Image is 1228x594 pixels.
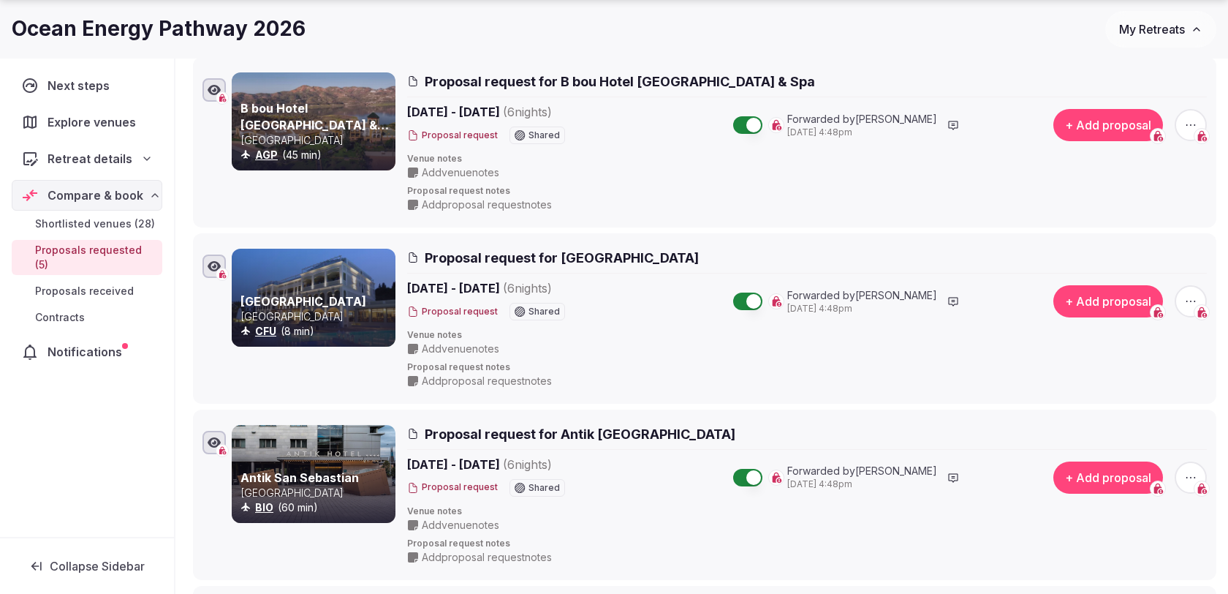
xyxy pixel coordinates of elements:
span: [DATE] 4:48pm [787,478,937,491]
button: + Add proposal [1053,462,1163,494]
button: + Add proposal [1053,285,1163,317]
span: My Retreats [1119,22,1185,37]
a: CFU [255,325,276,337]
span: Proposals requested (5) [35,243,156,272]
span: Proposal request notes [407,538,1207,550]
a: BIO [255,501,273,514]
div: (60 min) [240,500,393,515]
span: Proposal request for Antik [GEOGRAPHIC_DATA] [425,425,735,443]
a: Explore venues [12,107,162,138]
span: ( 6 night s ) [503,281,552,296]
a: Shortlisted venues (28) [12,214,162,234]
a: Antik San Sebastian [240,470,359,485]
p: [GEOGRAPHIC_DATA] [240,309,393,324]
span: Add proposal request notes [422,550,552,565]
span: Explore venues [48,113,142,131]
div: (8 min) [240,324,393,339]
span: Venue notes [407,153,1207,165]
span: Add proposal request notes [422,374,552,388]
span: [DATE] - [DATE] [407,103,664,121]
a: Notifications [12,337,162,367]
span: Venue notes [407,329,1207,342]
span: Proposal request notes [407,185,1207,198]
span: Retreat details [48,150,132,168]
span: ( 6 night s ) [503,105,552,119]
h1: Ocean Energy Pathway 2026 [12,15,306,43]
button: AGP [255,148,278,162]
button: Proposal request [407,306,498,318]
span: Collapse Sidebar [50,559,145,574]
span: [DATE] 4:48pm [787,303,937,315]
button: Proposal request [407,129,498,142]
button: Collapse Sidebar [12,550,162,582]
span: [DATE] 4:48pm [787,127,937,139]
span: Compare & book [48,187,143,204]
span: Proposal request notes [407,361,1207,374]
a: Proposals received [12,281,162,301]
span: Venue notes [407,505,1207,518]
span: Add venue notes [422,518,499,533]
a: AGP [255,148,278,161]
span: Add proposal request notes [422,198,552,212]
span: Next steps [48,77,115,94]
span: [DATE] - [DATE] [407,456,664,473]
span: Contracts [35,310,85,325]
span: Add venue notes [422,165,499,180]
span: Proposals received [35,284,134,298]
button: + Add proposal [1053,109,1163,141]
button: CFU [255,324,276,339]
span: Proposal request for [GEOGRAPHIC_DATA] [425,249,699,267]
button: BIO [255,500,273,515]
span: Notifications [48,343,128,361]
p: [GEOGRAPHIC_DATA] [240,486,393,500]
span: [DATE] - [DATE] [407,279,664,297]
a: Next steps [12,70,162,101]
span: Forwarded by [PERSON_NAME] [787,112,937,127]
span: Add venue notes [422,342,499,356]
button: My Retreats [1105,11,1216,48]
a: [GEOGRAPHIC_DATA] [240,294,366,309]
a: Proposals requested (5) [12,240,162,275]
span: Proposal request for B bou Hotel [GEOGRAPHIC_DATA] & Spa [425,72,815,91]
span: Forwarded by [PERSON_NAME] [787,464,937,478]
span: Forwarded by [PERSON_NAME] [787,288,937,303]
div: (45 min) [240,148,393,162]
button: Proposal request [407,481,498,494]
span: Shared [528,131,560,140]
p: [GEOGRAPHIC_DATA] [240,133,393,148]
span: Shared [528,484,560,492]
a: Contracts [12,307,162,328]
span: Shortlisted venues (28) [35,217,155,231]
span: ( 6 night s ) [503,457,552,472]
span: Shared [528,307,560,316]
a: B bou Hotel [GEOGRAPHIC_DATA] & Spa [240,101,389,148]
